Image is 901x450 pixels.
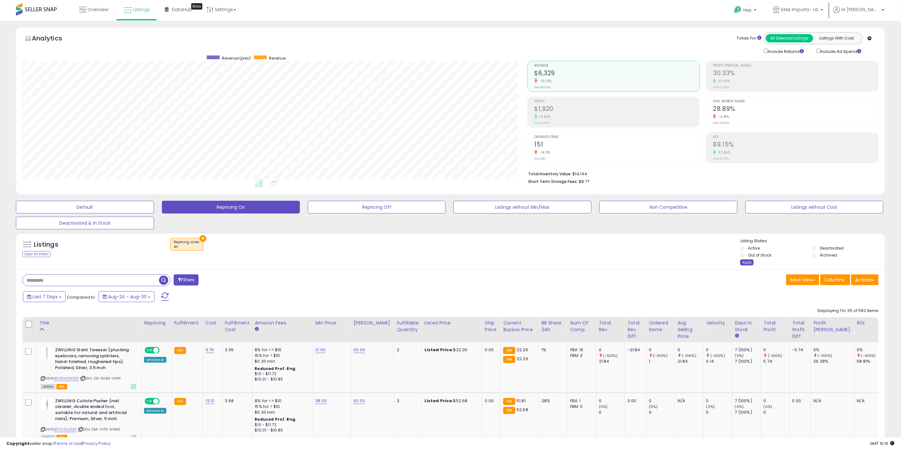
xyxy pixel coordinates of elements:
[537,114,551,119] small: 19.54%
[735,333,739,339] small: Days In Stock.
[599,404,608,409] small: (0%)
[6,440,30,446] strong: Copyright
[397,320,419,333] div: Fulfillable Quantity
[255,353,308,359] div: 15% for > $10
[713,85,730,89] small: Prev: 22.80%
[54,440,82,446] a: Terms of Use
[503,347,515,354] small: FBA
[34,240,58,249] h5: Listings
[200,235,206,242] button: ×
[397,398,417,404] div: 3
[861,353,876,358] small: (-100%)
[716,114,729,119] small: -0.41%
[206,347,214,353] a: 9.76
[316,320,348,326] div: Min Price
[517,356,528,362] span: 22.26
[764,404,773,409] small: (0%)
[599,410,625,415] div: 0
[162,201,300,214] button: Repricing On
[735,347,761,353] div: 7 (100%)
[534,105,700,114] h2: $1,920
[83,440,111,446] a: Privacy Policy
[713,64,878,68] span: Profit [PERSON_NAME]
[225,398,247,404] div: 3.68
[255,347,308,353] div: 8% for <= $10
[534,100,700,103] span: Profit
[729,1,763,21] a: Help
[768,353,782,358] small: (-100%)
[174,320,200,326] div: Fulfillment
[812,47,872,54] div: Include Ad Spend
[814,359,854,364] div: 26.28%
[678,347,703,353] div: 0
[225,347,247,353] div: 3.06
[820,274,850,285] button: Columns
[764,347,789,353] div: 0
[744,7,752,13] span: Help
[851,274,879,285] button: Actions
[825,277,845,283] span: Columns
[255,404,308,410] div: 15% for > $10
[735,353,744,358] small: (0%)
[857,398,878,404] div: N/A
[682,353,696,358] small: (-100%)
[172,6,192,13] span: DataHub
[735,320,758,333] div: Days In Stock
[813,34,861,42] button: Listings With Cost
[713,69,878,78] h2: 30.33%
[354,398,365,404] a: 60.00
[678,398,699,404] div: N/A
[713,121,730,125] small: Prev: 29.01%
[570,320,593,333] div: Num of Comp.
[206,398,214,404] a: 13.12
[735,359,761,364] div: 7 (100%)
[503,320,536,333] div: Current Buybox Price
[706,347,732,353] div: 0
[133,6,150,13] span: Listings
[792,347,806,353] div: -5.74
[766,34,813,42] button: All Selected Listings
[255,410,308,415] div: $0.30 min
[528,179,578,184] b: Short Term Storage Fees:
[54,376,79,381] a: B006HCRDOQ
[818,308,879,314] div: Displaying 1 to 25 of 592 items
[22,251,51,257] div: Clear All Filters
[534,141,700,149] h2: 151
[32,34,75,44] h5: Analytics
[255,326,259,332] small: Amazon Fees.
[23,291,66,302] button: Last 7 Days
[713,105,878,114] h2: 28.89%
[316,347,326,353] a: 21.00
[740,238,885,244] p: Listing States:
[570,353,591,359] div: FBM: 0
[174,244,200,249] div: on
[842,6,880,13] span: Hi [PERSON_NAME]
[792,398,806,404] div: 0.00
[316,398,327,404] a: 38.00
[649,404,658,409] small: (0%)
[820,252,837,258] label: Archived
[41,398,54,411] img: 11QgKYRXxfL._SL40_.jpg
[764,410,789,415] div: 0
[734,6,742,14] i: Get Help
[833,6,884,21] a: Hi [PERSON_NAME]
[678,320,701,340] div: Avg Selling Price
[603,353,618,358] small: (-100%)
[534,85,551,89] small: Prev: $7,042
[735,398,761,404] div: 7 (100%)
[41,347,54,360] img: 11DZNtNo25L._SL40_.jpg
[78,427,120,432] span: | SKU: DM-YVT5-6NNG
[144,408,166,414] div: Amazon AI
[174,240,200,249] span: Repricing state :
[814,347,854,353] div: 0%
[735,404,744,409] small: (0%)
[764,359,789,364] div: 5.74
[425,398,454,404] b: Listed Price:
[255,371,308,377] div: $10 - $11.72
[88,6,108,13] span: Overview
[354,320,392,326] div: [PERSON_NAME]
[534,69,700,78] h2: $6,329
[485,320,498,333] div: Ship Price
[159,398,169,404] span: OFF
[534,135,700,139] span: Ordered Items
